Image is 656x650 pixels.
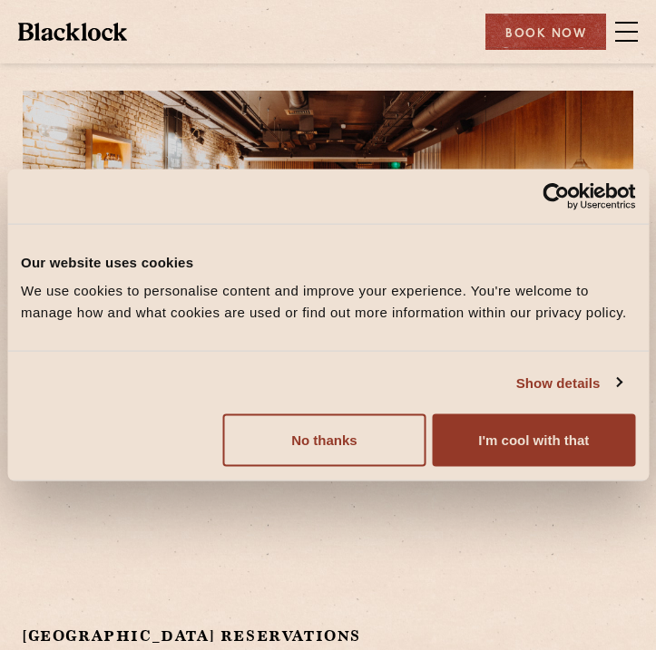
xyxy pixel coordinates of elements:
[21,251,635,273] div: Our website uses cookies
[476,182,635,209] a: Usercentrics Cookiebot - opens in a new window
[18,23,127,41] img: BL_Textured_Logo-footer-cropped.svg
[21,280,635,324] div: We use cookies to personalise content and improve your experience. You're welcome to manage how a...
[485,14,606,50] div: Book Now
[223,414,426,467] button: No thanks
[433,414,635,467] button: I'm cool with that
[23,626,633,645] h2: [GEOGRAPHIC_DATA] Reservations
[516,372,622,393] a: Show details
